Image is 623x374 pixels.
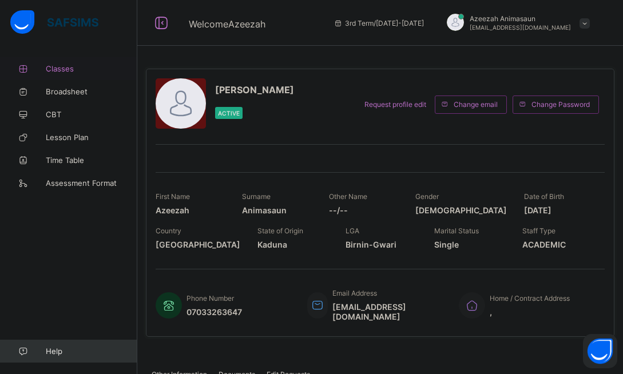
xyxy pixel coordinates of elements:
[415,192,439,201] span: Gender
[186,307,242,317] span: 07033263647
[332,289,377,297] span: Email Address
[470,14,571,23] span: Azeezah Animasaun
[186,294,234,303] span: Phone Number
[522,240,593,249] span: ACADEMIC
[334,19,424,27] span: session/term information
[242,192,271,201] span: Surname
[156,205,225,215] span: Azeezah
[415,205,507,215] span: [DEMOGRAPHIC_DATA]
[524,205,593,215] span: [DATE]
[522,226,555,235] span: Staff Type
[346,240,416,249] span: Birnin-Gwari
[215,84,294,96] span: [PERSON_NAME]
[156,226,181,235] span: Country
[46,64,137,73] span: Classes
[218,110,240,117] span: Active
[583,334,617,368] button: Open asap
[329,205,398,215] span: --/--
[10,10,98,34] img: safsims
[46,156,137,165] span: Time Table
[434,240,505,249] span: Single
[329,192,367,201] span: Other Name
[490,294,570,303] span: Home / Contract Address
[46,178,137,188] span: Assessment Format
[490,307,570,317] span: ,
[189,18,265,30] span: Welcome Azeezah
[435,14,596,33] div: AzeezahAnimasaun
[531,100,590,109] span: Change Password
[470,24,571,31] span: [EMAIL_ADDRESS][DOMAIN_NAME]
[257,240,328,249] span: Kaduna
[242,205,311,215] span: Animasaun
[46,133,137,142] span: Lesson Plan
[156,192,190,201] span: First Name
[434,226,479,235] span: Marital Status
[156,240,240,249] span: [GEOGRAPHIC_DATA]
[257,226,303,235] span: State of Origin
[332,302,442,321] span: [EMAIL_ADDRESS][DOMAIN_NAME]
[46,110,137,119] span: CBT
[46,347,137,356] span: Help
[46,87,137,96] span: Broadsheet
[454,100,498,109] span: Change email
[346,226,359,235] span: LGA
[524,192,564,201] span: Date of Birth
[364,100,426,109] span: Request profile edit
